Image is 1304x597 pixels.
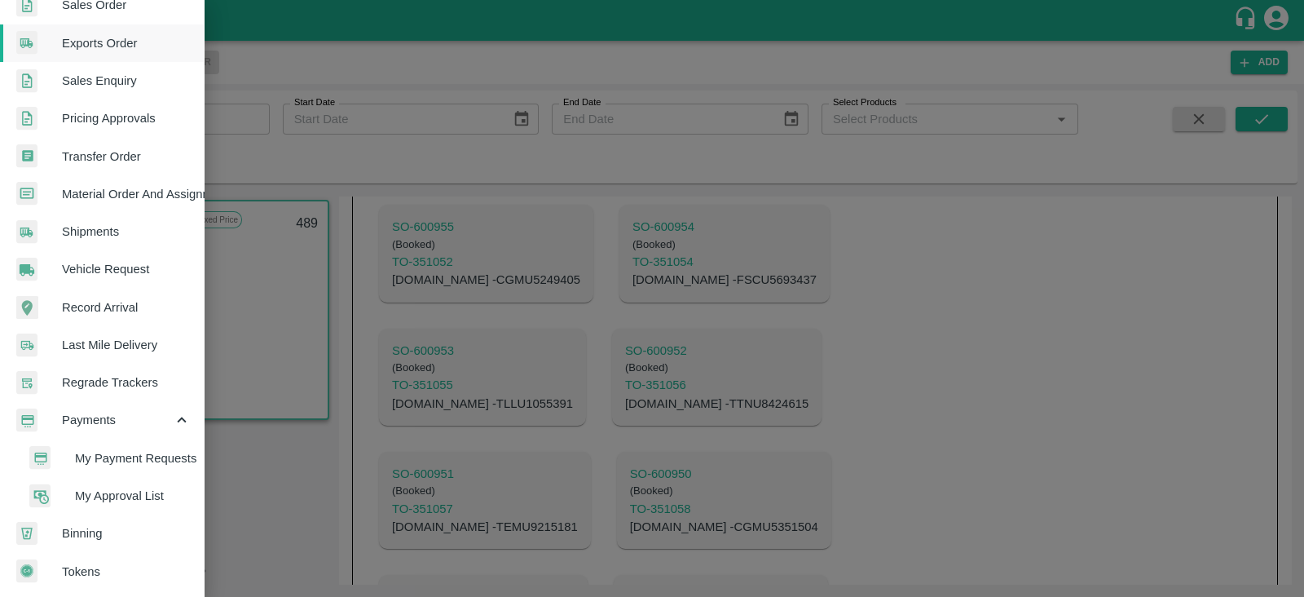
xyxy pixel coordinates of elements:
[16,220,37,244] img: shipments
[62,148,191,166] span: Transfer Order
[29,446,51,470] img: payment
[62,563,191,581] span: Tokens
[16,31,37,55] img: shipments
[16,182,37,206] img: centralMaterial
[62,72,191,90] span: Sales Enquiry
[62,411,173,429] span: Payments
[62,374,191,391] span: Regrade Trackers
[75,487,191,505] span: My Approval List
[16,107,37,130] img: sales
[16,559,37,583] img: tokens
[62,524,191,542] span: Binning
[13,440,204,477] a: paymentMy Payment Requests
[62,185,191,203] span: Material Order And Assignment
[13,477,204,515] a: approvalMy Approval List
[16,409,37,432] img: payment
[16,144,37,168] img: whTransfer
[29,484,51,508] img: approval
[16,371,37,395] img: whTracker
[16,258,37,281] img: vehicle
[62,34,191,52] span: Exports Order
[62,298,191,316] span: Record Arrival
[16,296,38,319] img: recordArrival
[16,334,37,357] img: delivery
[62,336,191,354] span: Last Mile Delivery
[62,109,191,127] span: Pricing Approvals
[16,522,37,545] img: bin
[16,69,37,93] img: sales
[62,260,191,278] span: Vehicle Request
[62,223,191,241] span: Shipments
[75,449,191,467] span: My Payment Requests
